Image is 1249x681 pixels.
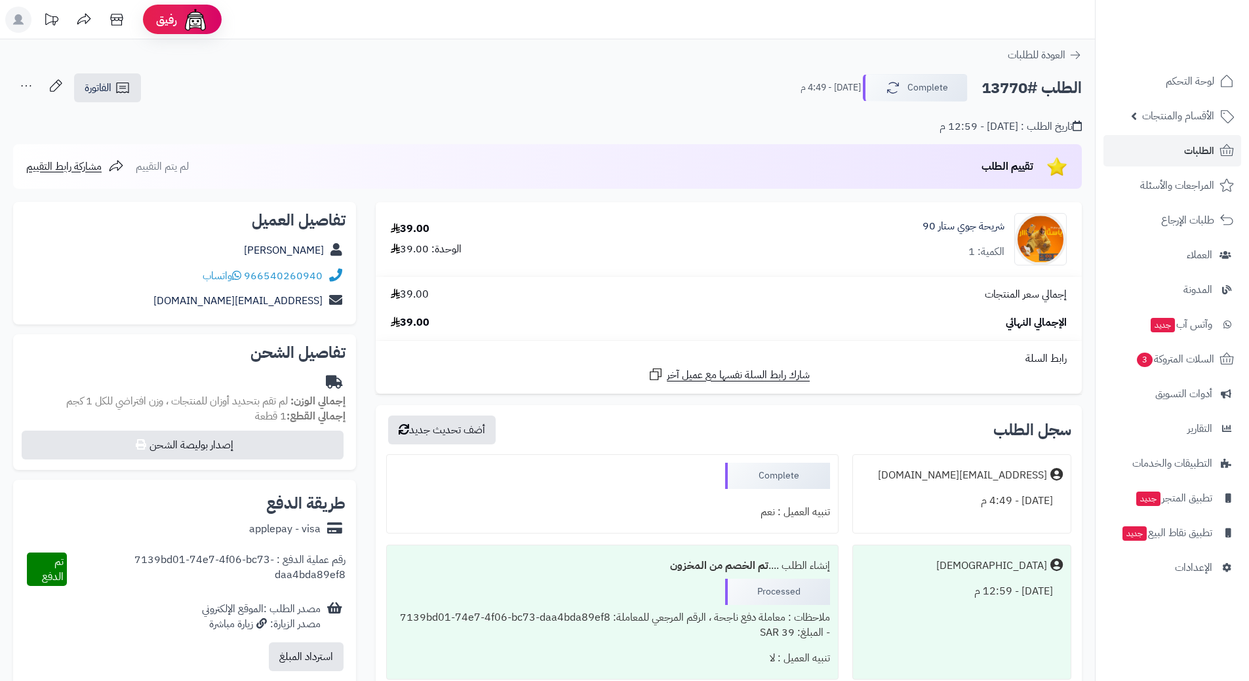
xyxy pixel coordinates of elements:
div: مصدر الطلب :الموقع الإلكتروني [202,602,321,632]
span: التقارير [1187,419,1212,438]
div: [EMAIL_ADDRESS][DOMAIN_NAME] [878,468,1047,483]
a: وآتس آبجديد [1103,309,1241,340]
div: الوحدة: 39.00 [391,242,462,257]
img: 1752588278-90-90x90.jpg [1015,213,1066,265]
span: الطلبات [1184,142,1214,160]
strong: إجمالي الوزن: [290,393,346,409]
a: مشاركة رابط التقييم [26,159,124,174]
span: تم الدفع [42,554,64,585]
a: شريحة جوي ستار 90 [922,219,1004,234]
div: تنبيه العميل : نعم [395,499,829,525]
span: العملاء [1187,246,1212,264]
div: إنشاء الطلب .... [395,553,829,579]
span: إجمالي سعر المنتجات [985,287,1067,302]
small: [DATE] - 4:49 م [801,81,861,94]
a: تطبيق المتجرجديد [1103,482,1241,514]
a: المدونة [1103,274,1241,305]
a: التقارير [1103,413,1241,444]
span: طلبات الإرجاع [1161,211,1214,229]
a: الطلبات [1103,135,1241,166]
span: تقييم الطلب [981,159,1033,174]
span: لم تقم بتحديد أوزان للمنتجات ، وزن افتراضي للكل 1 كجم [66,393,288,409]
span: الأقسام والمنتجات [1142,107,1214,125]
a: واتساب [203,268,241,284]
a: 966540260940 [244,268,323,284]
button: Complete [863,74,968,102]
span: وآتس آب [1149,315,1212,334]
a: طلبات الإرجاع [1103,204,1241,236]
button: أضف تحديث جديد [388,416,496,444]
span: لم يتم التقييم [136,159,189,174]
span: شارك رابط السلة نفسها مع عميل آخر [667,368,810,383]
button: إصدار بوليصة الشحن [22,431,344,459]
span: 39.00 [391,287,429,302]
a: تطبيق نقاط البيعجديد [1103,517,1241,549]
div: مصدر الزيارة: زيارة مباشرة [202,617,321,632]
strong: إجمالي القطع: [287,408,346,424]
span: التطبيقات والخدمات [1132,454,1212,473]
h3: سجل الطلب [993,422,1071,438]
span: المراجعات والأسئلة [1140,176,1214,195]
span: الفاتورة [85,80,111,96]
h2: طريقة الدفع [266,496,346,511]
span: تطبيق المتجر [1135,489,1212,507]
div: ملاحظات : معاملة دفع ناجحة ، الرقم المرجعي للمعاملة: 7139bd01-74e7-4f06-bc73-daa4bda89ef8 - المبل... [395,605,829,646]
h2: تفاصيل الشحن [24,345,346,360]
a: الفاتورة [74,73,141,102]
div: رقم عملية الدفع : 7139bd01-74e7-4f06-bc73-daa4bda89ef8 [67,553,346,587]
span: السلات المتروكة [1136,350,1214,368]
span: أدوات التسويق [1155,385,1212,403]
span: لوحة التحكم [1166,72,1214,90]
a: [EMAIL_ADDRESS][DOMAIN_NAME] [153,293,323,309]
a: تحديثات المنصة [35,7,68,36]
img: logo-2.png [1160,25,1237,52]
div: Complete [725,463,830,489]
div: [DEMOGRAPHIC_DATA] [936,558,1047,574]
span: الإعدادات [1175,558,1212,577]
span: جديد [1136,492,1160,506]
img: ai-face.png [182,7,208,33]
h2: تفاصيل العميل [24,212,346,228]
a: العودة للطلبات [1008,47,1082,63]
span: الإجمالي النهائي [1006,315,1067,330]
span: جديد [1151,318,1175,332]
span: جديد [1122,526,1147,541]
a: العملاء [1103,239,1241,271]
div: رابط السلة [381,351,1077,366]
div: [DATE] - 12:59 م [861,579,1063,604]
div: Processed [725,579,830,605]
div: 39.00 [391,222,429,237]
a: المراجعات والأسئلة [1103,170,1241,201]
span: رفيق [156,12,177,28]
a: شارك رابط السلة نفسها مع عميل آخر [648,366,810,383]
span: المدونة [1183,281,1212,299]
span: تطبيق نقاط البيع [1121,524,1212,542]
button: استرداد المبلغ [269,642,344,671]
a: لوحة التحكم [1103,66,1241,97]
span: 39.00 [391,315,429,330]
b: تم الخصم من المخزون [670,558,768,574]
a: أدوات التسويق [1103,378,1241,410]
small: 1 قطعة [255,408,346,424]
div: تنبيه العميل : لا [395,646,829,671]
span: مشاركة رابط التقييم [26,159,102,174]
span: العودة للطلبات [1008,47,1065,63]
div: [DATE] - 4:49 م [861,488,1063,514]
div: تاريخ الطلب : [DATE] - 12:59 م [940,119,1082,134]
div: applepay - visa [249,522,321,537]
h2: الطلب #13770 [981,75,1082,102]
a: السلات المتروكة3 [1103,343,1241,375]
span: 3 [1136,352,1153,367]
a: الإعدادات [1103,552,1241,583]
a: [PERSON_NAME] [244,243,324,258]
div: الكمية: 1 [968,244,1004,260]
a: التطبيقات والخدمات [1103,448,1241,479]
